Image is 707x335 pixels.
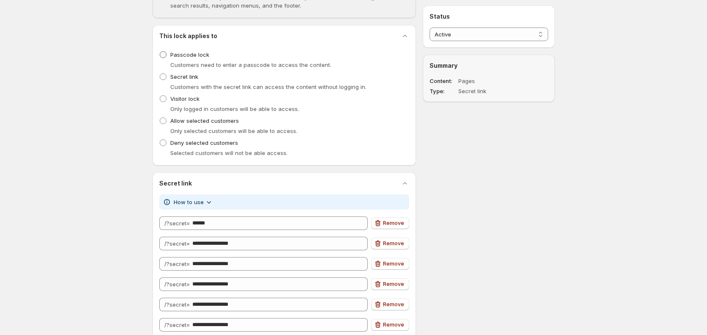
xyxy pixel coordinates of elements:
[383,260,404,267] span: Remove
[170,61,331,68] span: Customers need to enter a passcode to access the content.
[164,301,190,308] span: /?secret=
[383,220,404,227] span: Remove
[170,127,297,134] span: Only selected customers will be able to access.
[159,32,217,40] h2: This lock applies to
[430,61,548,70] h2: Summary
[371,258,409,270] button: Remove secret
[169,195,218,209] button: How to use
[371,217,409,229] button: Remove secret
[458,77,524,85] dd: Pages
[458,87,524,95] dd: Secret link
[371,299,409,310] button: Remove secret
[383,321,404,328] span: Remove
[383,301,404,308] span: Remove
[170,83,366,90] span: Customers with the secret link can access the content without logging in.
[383,281,404,288] span: Remove
[371,319,409,331] button: Remove secret
[164,321,190,328] span: /?secret=
[430,77,457,85] dt: Content :
[371,278,409,290] button: Remove secret
[170,51,209,58] span: Passcode lock
[170,139,238,146] span: Deny selected customers
[159,179,192,188] h2: Secret link
[164,260,190,267] span: /?secret=
[170,117,239,124] span: Allow selected customers
[383,240,404,247] span: Remove
[371,238,409,249] button: Remove secret
[170,105,299,112] span: Only logged in customers will be able to access.
[170,150,288,156] span: Selected customers will not be able access.
[164,281,190,288] span: /?secret=
[164,220,190,227] span: /?secret=
[430,87,457,95] dt: Type :
[164,240,190,247] span: /?secret=
[170,95,200,102] span: Visitor lock
[430,12,548,21] h2: Status
[174,198,204,206] span: How to use
[170,73,198,80] span: Secret link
